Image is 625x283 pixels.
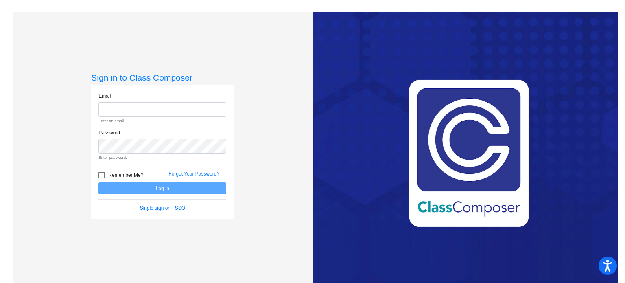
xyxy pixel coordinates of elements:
[91,72,234,83] h3: Sign in to Class Composer
[98,182,226,194] button: Log In
[140,205,185,211] a: Single sign on - SSO
[98,92,111,100] label: Email
[98,129,120,136] label: Password
[98,155,226,160] small: Enter password.
[98,118,226,124] small: Enter an email.
[108,170,143,180] span: Remember Me?
[168,171,219,177] a: Forgot Your Password?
